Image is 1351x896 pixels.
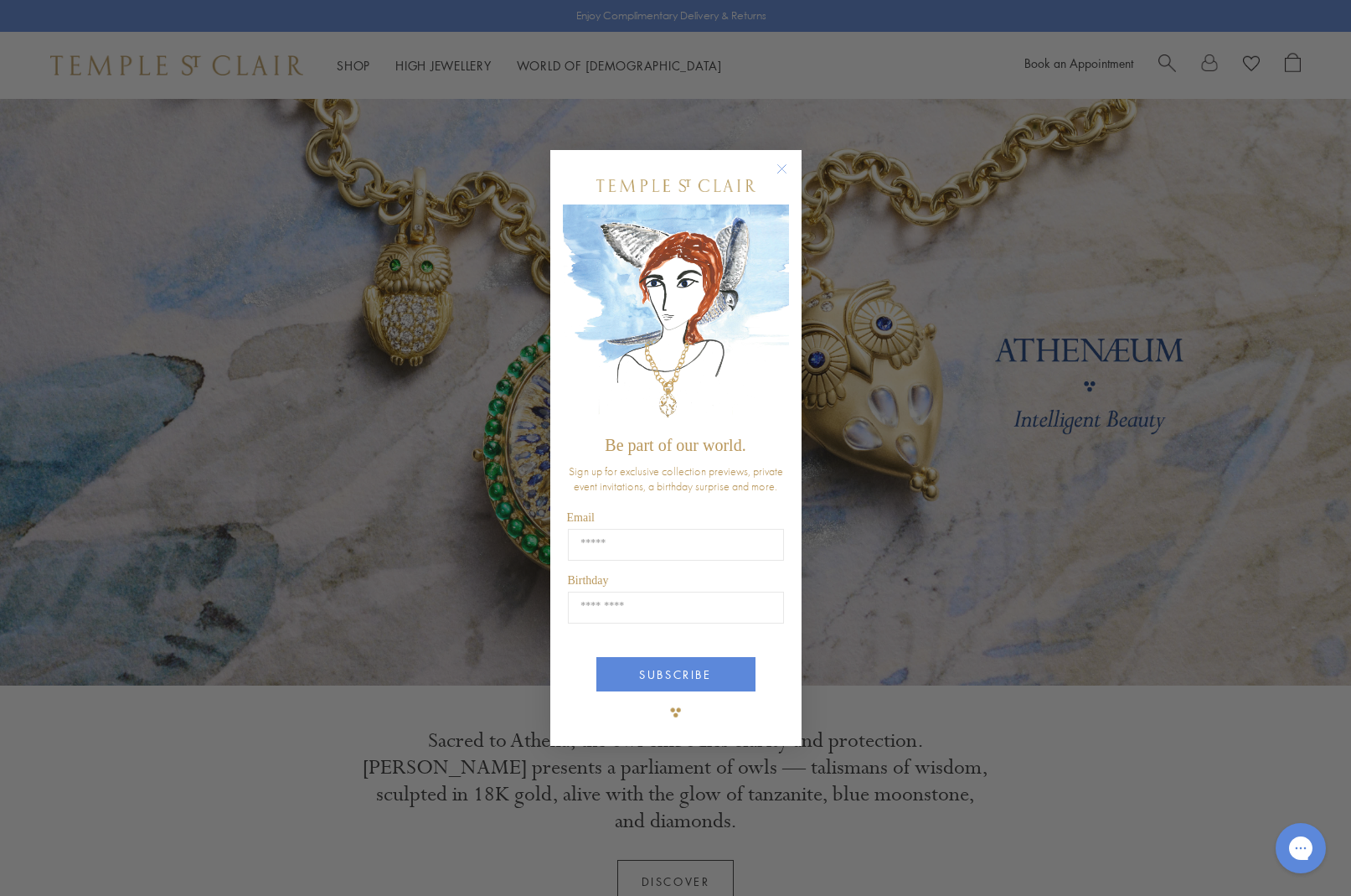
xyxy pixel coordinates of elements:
iframe: Gorgias live chat messenger [1267,817,1334,879]
img: c4a9eb12-d91a-4d4a-8ee0-386386f4f338.jpeg [563,205,789,428]
span: Be part of our world. [605,436,745,454]
button: SUBSCRIBE [596,657,755,691]
button: Close dialog [780,167,801,188]
span: Email [567,511,595,524]
img: TSC [659,696,693,729]
span: Sign up for exclusive collection previews, private event invitations, a birthday surprise and more. [569,464,783,494]
span: Birthday [568,574,609,587]
img: Temple St. Clair [596,179,755,192]
input: Email [568,529,784,561]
